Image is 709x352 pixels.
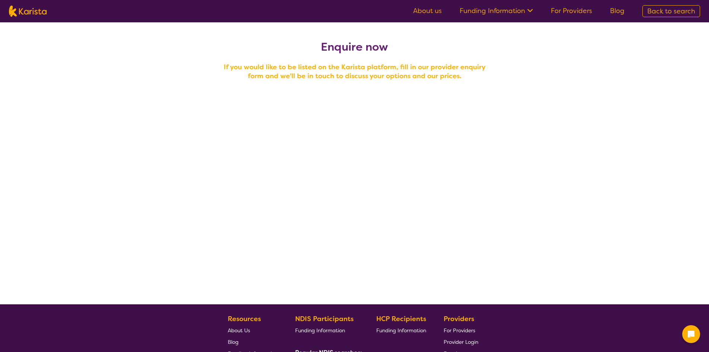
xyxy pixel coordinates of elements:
[295,314,354,323] b: NDIS Participants
[444,339,478,345] span: Provider Login
[221,40,489,54] h2: Enquire now
[460,6,533,15] a: Funding Information
[228,339,239,345] span: Blog
[295,327,345,334] span: Funding Information
[376,314,426,323] b: HCP Recipients
[295,324,359,336] a: Funding Information
[376,327,426,334] span: Funding Information
[228,327,250,334] span: About Us
[228,336,278,348] a: Blog
[444,314,474,323] b: Providers
[647,7,695,16] span: Back to search
[444,336,478,348] a: Provider Login
[376,324,426,336] a: Funding Information
[9,6,47,17] img: Karista logo
[610,6,625,15] a: Blog
[413,6,442,15] a: About us
[551,6,592,15] a: For Providers
[221,63,489,80] h4: If you would like to be listed on the Karista platform, fill in our provider enquiry form and we'...
[228,314,261,323] b: Resources
[228,324,278,336] a: About Us
[444,324,478,336] a: For Providers
[444,327,475,334] span: For Providers
[642,5,700,17] a: Back to search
